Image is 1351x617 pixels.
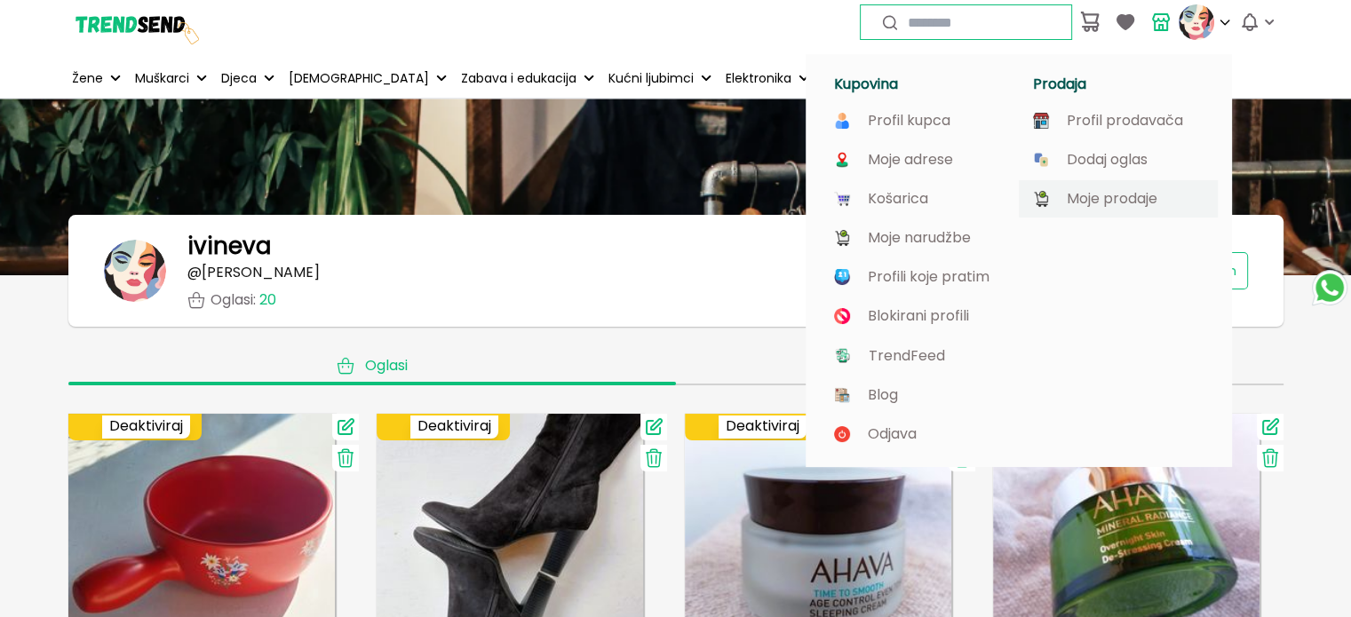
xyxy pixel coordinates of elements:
[1033,113,1204,129] a: Profil prodavača
[834,75,1012,93] h1: Kupovina
[834,113,1005,129] a: Profil kupca
[68,59,124,98] button: Žene
[834,347,1005,364] a: TrendFeed
[1033,152,1204,168] a: Dodaj oglas
[834,230,1005,246] a: Moje narudžbe
[834,387,850,403] img: image
[869,348,945,364] p: TrendFeed
[726,69,791,88] p: Elektronika
[72,69,103,88] p: Žene
[104,240,166,302] img: banner
[1033,113,1049,129] img: image
[187,265,320,281] p: @ [PERSON_NAME]
[289,69,429,88] p: [DEMOGRAPHIC_DATA]
[187,233,271,259] h1: ivineva
[218,59,278,98] button: Djeca
[1033,75,1211,93] h1: Prodaja
[834,269,1005,285] a: Profili koje pratim
[605,59,715,98] button: Kućni ljubimci
[868,426,917,442] p: Odjava
[1067,191,1157,207] p: Moje prodaje
[834,387,1005,403] a: Blog
[868,113,950,129] p: Profil kupca
[211,292,276,308] p: Oglasi :
[722,59,813,98] button: Elektronika
[834,152,1005,168] a: Moje adrese
[1067,152,1148,168] p: Dodaj oglas
[834,113,850,129] img: image
[1067,113,1183,129] p: Profil prodavača
[608,69,694,88] p: Kućni ljubimci
[834,191,850,207] img: image
[135,69,189,88] p: Muškarci
[834,152,850,168] img: image
[461,69,576,88] p: Zabava i edukacija
[834,308,850,324] img: image
[868,269,989,285] p: Profili koje pratim
[131,59,211,98] button: Muškarci
[834,191,1005,207] a: Košarica
[259,289,276,310] span: 20
[834,269,850,285] img: image
[834,426,850,442] img: image
[1033,191,1204,207] a: Moje prodaje
[834,230,850,246] img: image
[457,59,598,98] button: Zabava i edukacija
[221,69,257,88] p: Djeca
[868,387,898,403] p: Blog
[868,230,971,246] p: Moje narudžbe
[834,308,1005,324] a: Blokirani profili
[868,308,969,324] p: Blokirani profili
[1033,152,1049,168] img: image
[365,357,408,375] span: Oglasi
[868,191,928,207] p: Košarica
[1033,191,1049,207] img: image
[285,59,450,98] button: [DEMOGRAPHIC_DATA]
[868,152,953,168] p: Moje adrese
[834,347,851,364] img: image
[1179,4,1214,40] img: profile picture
